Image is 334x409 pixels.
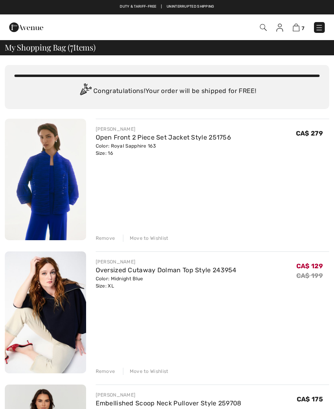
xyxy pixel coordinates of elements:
span: CA$ 279 [296,130,323,137]
div: [PERSON_NAME] [96,391,241,399]
div: Remove [96,235,115,242]
img: Shopping Bag [293,24,300,31]
a: Embellished Scoop Neck Pullover Style 259708 [96,399,241,407]
span: 7 [302,25,304,31]
s: CA$ 199 [296,272,323,279]
img: Congratulation2.svg [77,83,93,99]
img: Open Front 2 Piece Set Jacket Style 251756 [5,119,86,240]
div: Move to Wishlist [123,368,169,375]
a: 1ère Avenue [9,23,43,30]
span: 7 [70,41,73,52]
span: CA$ 129 [296,262,323,270]
span: CA$ 175 [297,395,323,403]
a: Oversized Cutaway Dolman Top Style 243954 [96,266,237,274]
img: Oversized Cutaway Dolman Top Style 243954 [5,251,86,373]
a: Open Front 2 Piece Set Jacket Style 251756 [96,134,231,141]
div: [PERSON_NAME] [96,126,231,133]
div: [PERSON_NAME] [96,258,237,265]
img: Menu [315,24,323,32]
div: Color: Midnight Blue Size: XL [96,275,237,290]
a: 7 [293,22,304,32]
div: Move to Wishlist [123,235,169,242]
img: Search [260,24,267,31]
span: My Shopping Bag ( Items) [5,43,96,51]
div: Remove [96,368,115,375]
img: My Info [276,24,283,32]
img: 1ère Avenue [9,19,43,35]
div: Color: Royal Sapphire 163 Size: 16 [96,142,231,157]
div: Congratulations! Your order will be shipped for FREE! [14,83,320,99]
